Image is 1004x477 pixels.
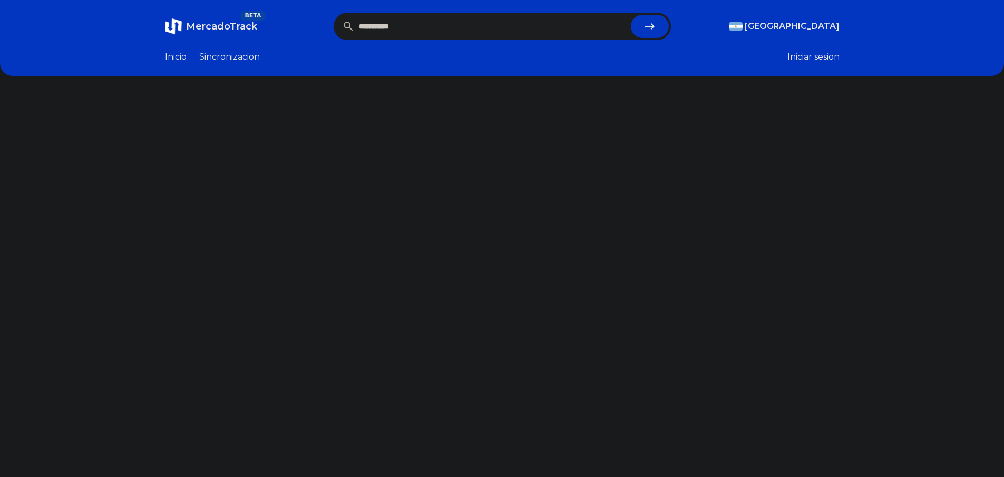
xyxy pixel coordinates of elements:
a: Inicio [165,51,187,63]
a: MercadoTrackBETA [165,18,257,35]
img: MercadoTrack [165,18,182,35]
span: BETA [240,11,265,21]
img: Argentina [729,22,743,31]
button: [GEOGRAPHIC_DATA] [729,20,840,33]
span: MercadoTrack [186,21,257,32]
a: Sincronizacion [199,51,260,63]
span: [GEOGRAPHIC_DATA] [745,20,840,33]
button: Iniciar sesion [787,51,840,63]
